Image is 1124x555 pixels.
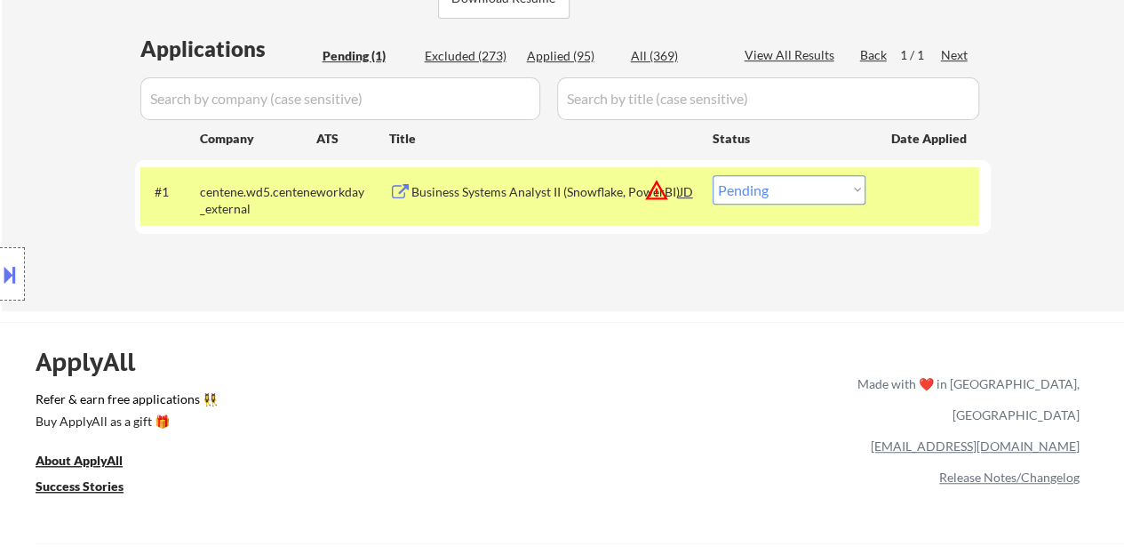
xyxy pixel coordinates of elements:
div: Date Applied [891,130,969,148]
u: About ApplyAll [36,453,123,468]
div: Applied (95) [527,47,616,65]
div: ATS [316,130,389,148]
div: Applications [140,38,316,60]
div: Made with ❤️ in [GEOGRAPHIC_DATA], [GEOGRAPHIC_DATA] [850,368,1080,430]
div: Business Systems Analyst II (Snowflake, PowerBI) [411,183,680,201]
div: Title [389,130,696,148]
a: Success Stories [36,477,147,499]
button: warning_amber [644,178,669,203]
div: Pending (1) [323,47,411,65]
div: JD [678,175,696,207]
div: All (369) [631,47,720,65]
div: 1 / 1 [900,46,941,64]
input: Search by title (case sensitive) [557,77,979,120]
a: Release Notes/Changelog [939,470,1080,485]
input: Search by company (case sensitive) [140,77,540,120]
div: Status [713,122,865,154]
a: About ApplyAll [36,451,147,473]
div: View All Results [745,46,840,64]
div: workday [316,183,389,201]
a: [EMAIL_ADDRESS][DOMAIN_NAME] [871,438,1080,454]
div: Back [860,46,889,64]
u: Success Stories [36,479,124,494]
div: Excluded (273) [425,47,514,65]
div: Next [941,46,969,64]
